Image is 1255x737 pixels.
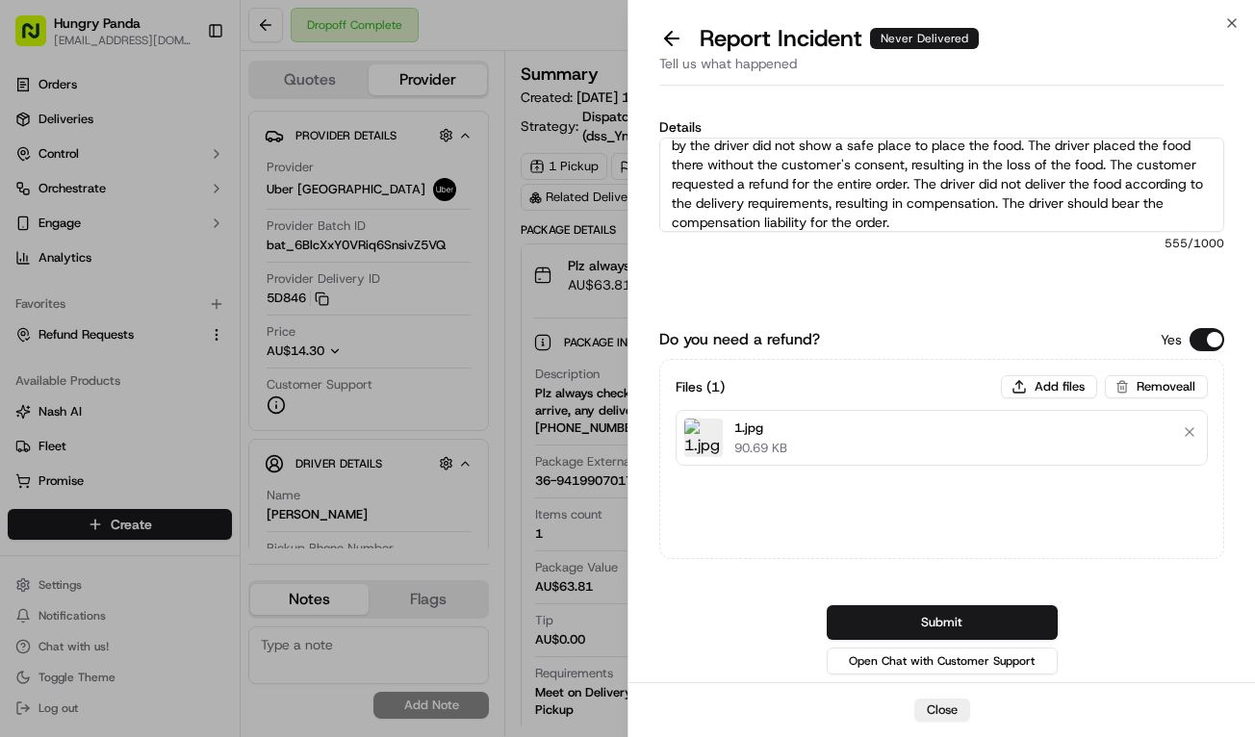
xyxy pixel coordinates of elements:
[734,419,787,438] p: 1.jpg
[659,138,1224,232] textarea: In this order, the customer reported that they did not receive the food. The driver did not conta...
[327,190,350,213] button: Start new chat
[684,419,723,457] img: 1.jpg
[19,77,350,108] p: Welcome 👋
[136,476,233,492] a: Powered byPylon
[60,350,156,366] span: [PERSON_NAME]
[19,332,50,363] img: Asif Zaman Khan
[182,430,309,449] span: API Documentation
[19,250,129,266] div: Past conversations
[659,54,1224,86] div: Tell us what happened
[659,120,1224,134] label: Details
[827,605,1058,640] button: Submit
[914,699,970,722] button: Close
[1176,419,1203,445] button: Remove file
[19,432,35,447] div: 📗
[38,430,147,449] span: Knowledge Base
[19,184,54,218] img: 1736555255976-a54dd68f-1ca7-489b-9aae-adbdc363a1c4
[87,203,265,218] div: We're available if you need us!
[87,184,316,203] div: Start new chat
[827,648,1058,674] button: Open Chat with Customer Support
[170,350,216,366] span: 8月27日
[163,432,178,447] div: 💻
[40,184,75,218] img: 8016278978528_b943e370aa5ada12b00a_72.png
[1161,330,1182,349] p: Yes
[50,124,346,144] input: Got a question? Start typing here...
[19,19,58,58] img: Nash
[734,440,787,457] p: 90.69 KB
[659,328,820,351] label: Do you need a refund?
[12,422,155,457] a: 📗Knowledge Base
[38,351,54,367] img: 1736555255976-a54dd68f-1ca7-489b-9aae-adbdc363a1c4
[160,350,166,366] span: •
[64,298,70,314] span: •
[700,23,979,54] p: Report Incident
[1001,375,1097,398] button: Add files
[676,377,725,396] h3: Files ( 1 )
[74,298,129,314] span: 11:51 AM
[192,477,233,492] span: Pylon
[298,246,350,269] button: See all
[155,422,317,457] a: 💻API Documentation
[659,236,1224,251] span: 555 /1000
[870,28,979,49] div: Never Delivered
[1105,375,1208,398] button: Removeall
